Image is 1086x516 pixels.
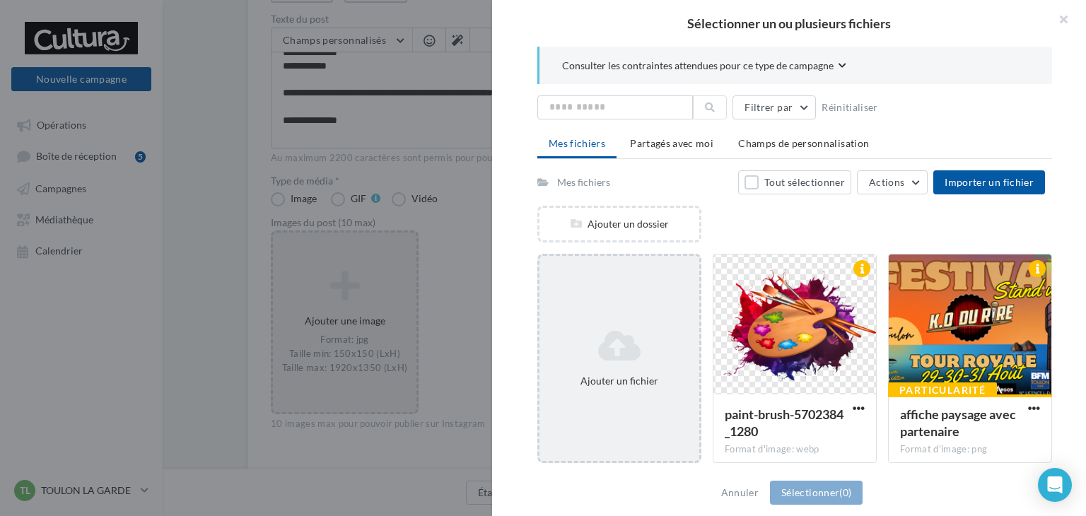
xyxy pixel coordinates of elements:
[515,17,1063,30] h2: Sélectionner un ou plusieurs fichiers
[933,170,1045,194] button: Importer un fichier
[738,170,851,194] button: Tout sélectionner
[839,486,851,498] span: (0)
[630,137,713,149] span: Partagés avec moi
[545,374,694,388] div: Ajouter un fichier
[549,137,605,149] span: Mes fichiers
[725,406,843,439] span: paint-brush-5702384_1280
[557,175,610,189] div: Mes fichiers
[816,99,884,116] button: Réinitialiser
[732,95,816,119] button: Filtrer par
[725,443,865,456] div: Format d'image: webp
[738,137,869,149] span: Champs de personnalisation
[857,170,928,194] button: Actions
[888,382,997,398] div: Particularité
[945,176,1034,188] span: Importer un fichier
[539,217,699,231] div: Ajouter un dossier
[900,443,1040,456] div: Format d'image: png
[900,406,1016,439] span: affiche paysage avec partenaire
[562,59,834,73] span: Consulter les contraintes attendues pour ce type de campagne
[869,176,904,188] span: Actions
[562,58,846,76] button: Consulter les contraintes attendues pour ce type de campagne
[716,484,764,501] button: Annuler
[1038,468,1072,502] div: Open Intercom Messenger
[770,481,863,505] button: Sélectionner(0)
